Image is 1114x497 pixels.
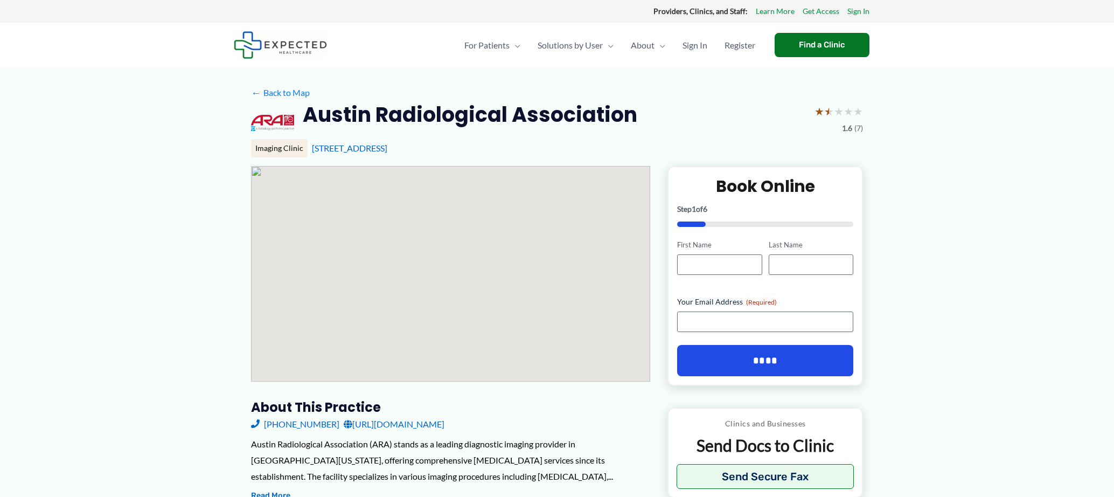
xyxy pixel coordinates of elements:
span: ★ [844,101,853,121]
a: Find a Clinic [775,33,869,57]
a: Solutions by UserMenu Toggle [529,26,622,64]
img: Expected Healthcare Logo - side, dark font, small [234,31,327,59]
label: First Name [677,240,762,250]
a: Get Access [803,4,839,18]
p: Clinics and Businesses [677,417,854,431]
button: Send Secure Fax [677,464,854,489]
span: Menu Toggle [655,26,665,64]
span: ★ [824,101,834,121]
a: For PatientsMenu Toggle [456,26,529,64]
label: Last Name [769,240,853,250]
span: ← [251,87,261,98]
nav: Primary Site Navigation [456,26,764,64]
a: [URL][DOMAIN_NAME] [344,416,444,432]
a: Register [716,26,764,64]
span: For Patients [464,26,510,64]
a: AboutMenu Toggle [622,26,674,64]
h3: About this practice [251,399,650,416]
a: [STREET_ADDRESS] [312,143,387,153]
span: Solutions by User [538,26,603,64]
label: Your Email Address [677,296,853,307]
strong: Providers, Clinics, and Staff: [653,6,748,16]
a: [PHONE_NUMBER] [251,416,339,432]
span: ★ [814,101,824,121]
span: Sign In [683,26,707,64]
a: Sign In [847,4,869,18]
a: ←Back to Map [251,85,310,101]
div: Austin Radiological Association (ARA) stands as a leading diagnostic imaging provider in [GEOGRAP... [251,436,650,484]
span: Menu Toggle [603,26,614,64]
span: ★ [853,101,863,121]
h2: Book Online [677,176,853,197]
span: Menu Toggle [510,26,520,64]
h2: Austin Radiological Association [303,101,637,128]
span: 6 [703,204,707,213]
div: Imaging Clinic [251,139,308,157]
p: Step of [677,205,853,213]
span: ★ [834,101,844,121]
span: (Required) [746,298,777,306]
p: Send Docs to Clinic [677,435,854,456]
span: (7) [854,121,863,135]
a: Sign In [674,26,716,64]
a: Learn More [756,4,795,18]
span: 1 [692,204,696,213]
span: 1.6 [842,121,852,135]
span: About [631,26,655,64]
span: Register [725,26,755,64]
